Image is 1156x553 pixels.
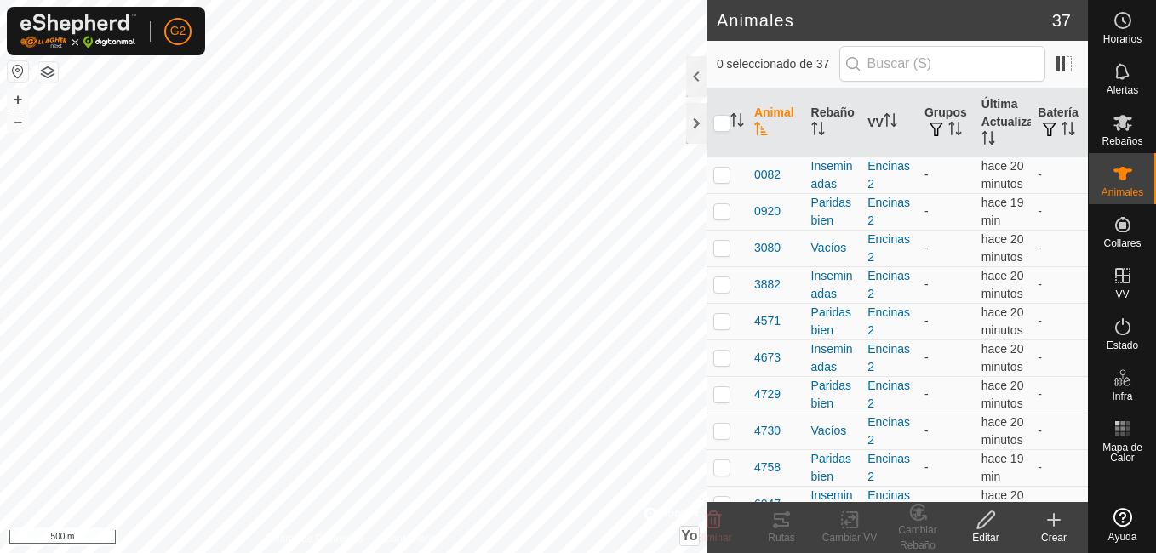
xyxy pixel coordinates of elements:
[1031,230,1088,266] td: -
[1107,340,1138,351] span: Estado
[867,196,910,227] a: Encinas2
[1102,136,1142,146] span: Rebaños
[867,305,910,337] a: Encinas2
[867,116,884,129] font: VV
[1038,105,1078,119] font: Batería
[811,487,855,522] div: Inseminadas
[867,159,910,191] a: Encinas2
[918,266,975,303] td: -
[981,488,1024,520] span: 1 sept 2025, 22:06
[884,116,897,129] p-sorticon: Activar para ordenar
[981,379,1024,410] span: 1 sept 2025, 22:06
[1031,303,1088,339] td: -
[1031,376,1088,413] td: -
[811,124,825,138] p-sorticon: Activar para ordenar
[266,531,363,546] a: Política de Privacidad
[1031,486,1088,522] td: -
[754,124,768,138] p-sorticon: Activar para ordenar
[1112,391,1132,402] span: Infra
[918,376,975,413] td: -
[811,422,855,440] div: Vacíos
[867,232,910,264] a: Encinas2
[20,14,136,48] img: Logo Gallagher
[918,230,975,266] td: -
[811,304,855,339] div: Paridas bien
[754,202,781,220] span: 0920
[37,62,58,83] button: Capas del Mapa
[839,46,1045,82] input: Buscar (S)
[867,379,910,410] a: Encinas2
[754,166,781,184] span: 0082
[717,10,1052,31] h2: Animales
[754,385,781,403] span: 4729
[981,134,995,147] p-sorticon: Activar para ordenar
[717,55,839,73] span: 0 seleccionado de 37
[1089,501,1156,549] a: Ayuda
[811,157,855,193] div: Inseminadas
[981,97,1058,128] font: Última Actualización
[754,105,794,119] font: Animal
[952,530,1020,545] div: Editar
[754,495,781,513] span: 6047
[811,450,855,486] div: Paridas bien
[1031,193,1088,230] td: -
[170,22,186,40] span: G2
[754,349,781,367] span: 4673
[981,452,1024,483] span: 1 sept 2025, 22:07
[811,340,855,376] div: Inseminadas
[918,486,975,522] td: -
[811,239,855,257] div: Vacíos
[1020,530,1088,545] div: Crear
[754,276,781,294] span: 3882
[884,522,952,553] div: Cambiar Rebaño
[811,105,855,119] font: Rebaño
[924,105,967,119] font: Grupos
[981,305,1024,337] span: 1 sept 2025, 22:06
[1062,124,1075,138] p-sorticon: Activar para ordenar
[815,530,884,545] div: Cambiar VV
[1031,157,1088,193] td: -
[1107,85,1138,95] span: Alertas
[918,303,975,339] td: -
[1108,532,1137,542] span: Ayuda
[981,269,1024,300] span: 1 sept 2025, 22:06
[754,459,781,476] span: 4758
[867,269,910,300] a: Encinas2
[1031,413,1088,449] td: -
[918,193,975,230] td: -
[867,488,910,520] a: Encinas2
[1031,266,1088,303] td: -
[1115,289,1129,299] span: VV
[384,531,441,546] a: Contáctenos
[918,339,975,376] td: -
[918,449,975,486] td: -
[918,413,975,449] td: -
[1102,187,1143,197] span: Animales
[867,415,910,447] a: Encinas2
[981,232,1024,264] span: 1 sept 2025, 22:06
[730,116,744,129] p-sorticon: Activar para ordenar
[867,452,910,483] a: Encinas2
[981,415,1024,447] span: 1 sept 2025, 22:06
[918,157,975,193] td: -
[754,422,781,440] span: 4730
[811,194,855,230] div: Paridas bien
[948,124,962,138] p-sorticon: Activar para ordenar
[754,239,781,257] span: 3080
[8,111,28,132] button: –
[681,528,697,543] span: Yo
[8,89,28,110] button: +
[981,159,1024,191] span: 1 sept 2025, 22:06
[1103,238,1141,248] span: Collares
[981,342,1024,373] span: 1 sept 2025, 22:06
[747,530,815,545] div: Rutas
[1093,442,1152,463] span: Mapa de Calor
[811,267,855,303] div: Inseminadas
[1031,339,1088,376] td: -
[695,532,731,544] span: Eliminar
[981,196,1024,227] span: 1 sept 2025, 22:06
[1052,8,1071,33] span: 37
[1103,34,1142,44] span: Horarios
[811,377,855,413] div: Paridas bien
[8,61,28,82] button: Restablecer Mapa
